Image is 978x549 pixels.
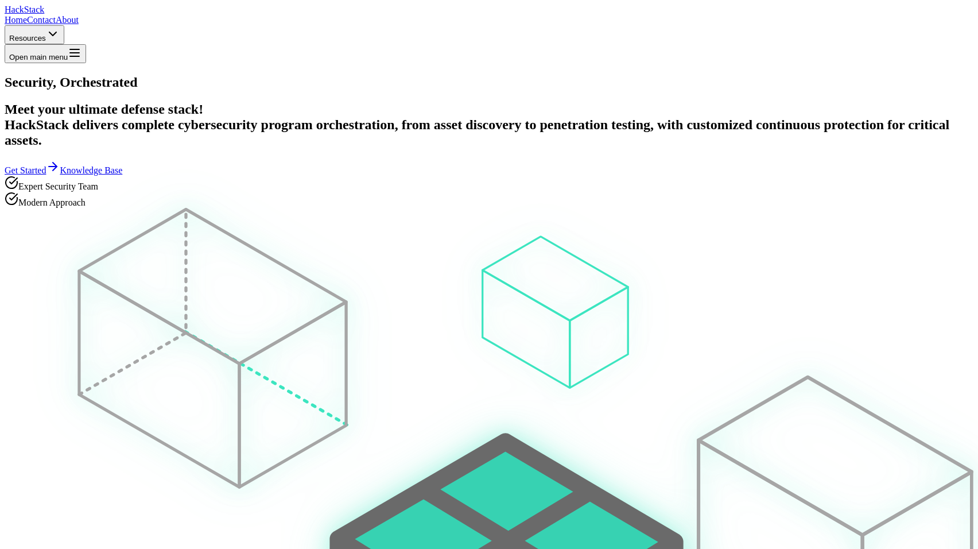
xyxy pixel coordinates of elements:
a: HackStack [5,5,44,14]
button: Resources [5,25,64,44]
a: Knowledge Base [60,165,122,175]
span: Stack [24,5,45,14]
span: Hack [5,5,44,14]
a: Contact [27,15,56,25]
span: Orchestrated [60,75,138,90]
button: Open main menu [5,44,86,63]
span: Open main menu [9,53,68,61]
h2: Meet your ultimate defense [5,102,973,148]
span: Resources [9,34,46,42]
a: Home [5,15,27,25]
h1: Security, [5,75,973,90]
a: About [56,15,79,25]
span: HackStack delivers complete cybersecurity program orchestration, from asset discovery to penetrat... [5,117,949,148]
div: Modern Approach [5,192,973,208]
a: Get Started [5,165,60,175]
strong: stack! [168,102,203,117]
div: Expert Security Team [5,176,973,192]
